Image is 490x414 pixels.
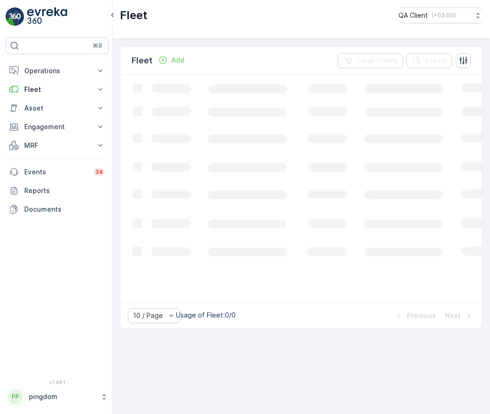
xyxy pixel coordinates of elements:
[6,200,109,219] a: Documents
[24,66,90,76] p: Operations
[6,163,109,181] a: Events34
[8,389,23,404] div: PP
[6,99,109,117] button: Asset
[171,55,184,65] p: Add
[444,310,475,321] button: Next
[95,168,103,176] p: 34
[445,311,461,320] p: Next
[24,205,105,214] p: Documents
[399,7,483,23] button: QA Client(+03:00)
[132,54,153,67] p: Fleet
[393,310,437,321] button: Previous
[24,122,90,131] p: Engagement
[6,62,109,80] button: Operations
[425,56,447,65] p: Export
[357,56,397,65] p: Clear Filters
[24,141,90,150] p: MRF
[29,392,96,401] p: pingdom
[6,387,109,407] button: PPpingdom
[6,80,109,99] button: Fleet
[176,310,236,320] p: Usage of Fleet : 0/0
[6,117,109,136] button: Engagement
[27,7,67,26] img: logo_light-DOdMpM7g.png
[6,181,109,200] a: Reports
[407,311,436,320] p: Previous
[154,55,188,66] button: Add
[338,53,403,68] button: Clear Filters
[24,167,88,177] p: Events
[24,186,105,195] p: Reports
[406,53,452,68] button: Export
[6,136,109,155] button: MRF
[432,12,455,19] p: ( +03:00 )
[24,103,90,113] p: Asset
[399,11,428,20] p: QA Client
[93,42,102,49] p: ⌘B
[6,7,24,26] img: logo
[120,8,147,23] p: Fleet
[24,85,90,94] p: Fleet
[6,379,109,385] span: v 1.48.1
